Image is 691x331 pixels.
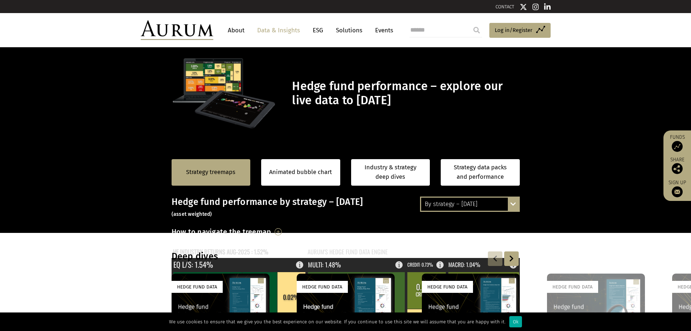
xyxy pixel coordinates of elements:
h1: Hedge fund performance – explore our live data to [DATE] [292,79,518,108]
a: Funds [667,134,687,152]
div: Hedge Fund Data [297,281,348,293]
div: Share [667,157,687,174]
div: Hedge Fund Data [422,281,473,293]
input: Submit [469,23,484,37]
div: Hedge Fund Data [172,281,223,293]
a: About [224,24,248,37]
img: Share this post [672,163,683,174]
span: Log in/Register [495,26,532,35]
a: ESG [309,24,327,37]
img: Instagram icon [532,3,539,11]
a: Solutions [332,24,366,37]
a: Industry & strategy deep dives [351,159,430,186]
img: Linkedin icon [544,3,551,11]
div: By strategy – [DATE] [421,198,519,211]
h3: Deep dives [172,251,426,262]
img: Access Funds [672,141,683,152]
div: Hedge Fund Data [547,281,598,293]
a: Sign up [667,179,687,197]
a: CONTACT [495,4,514,9]
a: Strategy treemaps [186,167,235,177]
img: Sign up to our newsletter [672,186,683,197]
img: Twitter icon [520,3,527,11]
a: Events [371,24,393,37]
a: Strategy data packs and performance [441,159,520,186]
a: Log in/Register [489,23,551,38]
h3: Hedge fund performance by strategy – [DATE] [172,197,520,218]
div: Ok [509,316,522,327]
img: Aurum [141,20,213,40]
small: (asset weighted) [172,211,212,217]
a: Data & Insights [254,24,304,37]
a: Animated bubble chart [269,167,332,177]
h3: How to navigate the treemap [172,226,271,238]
